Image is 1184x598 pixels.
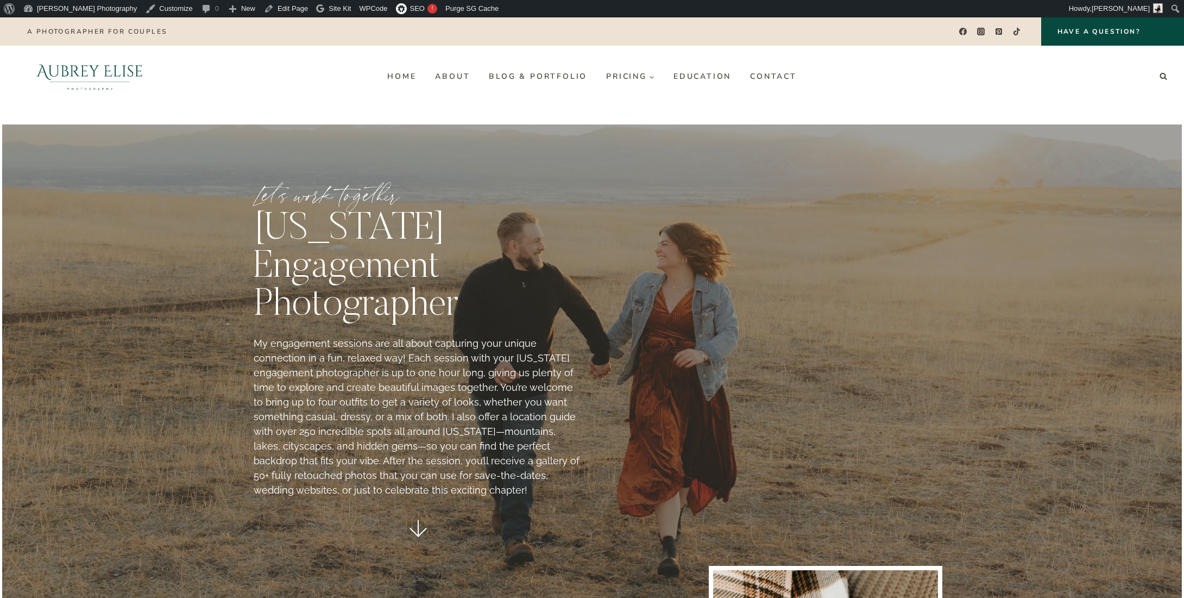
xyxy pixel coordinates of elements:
a: TikTok [1009,24,1025,40]
a: Home [378,68,426,85]
span: Site Kit [329,4,351,13]
h1: [US_STATE] Engagement Photographer [254,211,583,325]
p: My engagement sessions are all about capturing your unique connection in a fun, relaxed way! Each... [254,336,583,497]
p: A photographer for couples [27,28,167,35]
a: Have a Question? [1041,17,1184,46]
nav: Primary [378,68,806,85]
a: About [426,68,480,85]
button: View Search Form [1156,69,1171,84]
a: Pinterest [991,24,1007,40]
a: Instagram [973,24,989,40]
a: Pricing [597,68,664,85]
a: Blog & Portfolio [480,68,597,85]
a: Facebook [955,24,971,40]
span: SEO [410,4,425,13]
div: ! [427,4,437,14]
a: Contact [741,68,807,85]
span: Pricing [606,72,654,80]
span: [PERSON_NAME] [1092,4,1150,13]
a: Education [664,68,740,85]
p: Let’s work together [254,184,583,205]
img: Aubrey Elise Photography [13,46,167,107]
